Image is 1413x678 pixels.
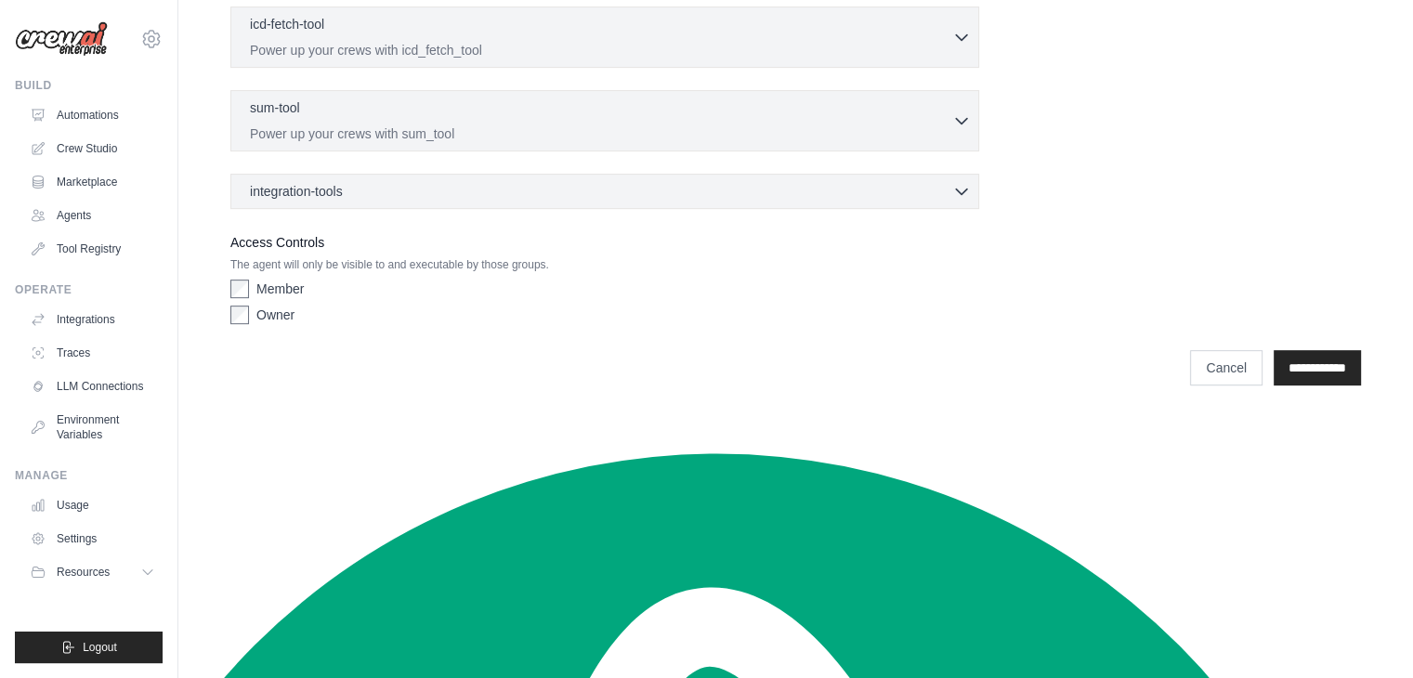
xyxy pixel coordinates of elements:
p: Power up your crews with sum_tool [250,124,952,143]
a: Integrations [22,305,163,334]
a: LLM Connections [22,372,163,401]
p: icd-fetch-tool [250,15,324,33]
button: icd-fetch-tool Power up your crews with icd_fetch_tool [239,15,971,59]
label: Member [256,280,304,298]
a: Automations [22,100,163,130]
button: sum-tool Power up your crews with sum_tool [239,98,971,143]
p: The agent will only be visible to and executable by those groups. [230,257,979,272]
a: Tool Registry [22,234,163,264]
div: Manage [15,468,163,483]
label: Access Controls [230,231,979,254]
div: Build [15,78,163,93]
a: Traces [22,338,163,368]
a: Usage [22,490,163,520]
span: Resources [57,565,110,580]
a: Environment Variables [22,405,163,450]
a: Marketplace [22,167,163,197]
button: integration-tools [239,182,971,201]
a: Agents [22,201,163,230]
div: Operate [15,282,163,297]
a: Settings [22,524,163,554]
p: Power up your crews with icd_fetch_tool [250,41,952,59]
label: Owner [256,306,294,324]
span: integration-tools [250,182,343,201]
button: Logout [15,632,163,663]
img: Logo [15,21,108,57]
span: Logout [83,640,117,655]
a: Crew Studio [22,134,163,163]
p: sum-tool [250,98,300,117]
a: Cancel [1190,350,1263,385]
button: Resources [22,557,163,587]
